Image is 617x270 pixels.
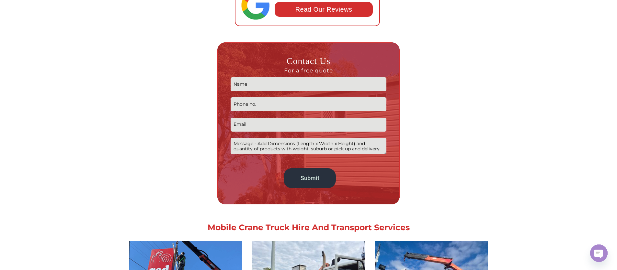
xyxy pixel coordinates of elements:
[231,55,387,191] form: Contact form
[231,77,387,91] input: Name
[127,223,490,232] h1: Mobile Crane Truck Hire And Transport Services
[231,67,387,74] span: For a free quote
[231,97,387,111] input: Phone no.
[284,168,336,188] input: Submit
[295,6,352,13] a: Read Our Reviews
[231,118,387,132] input: Email
[231,55,387,74] h3: Contact Us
